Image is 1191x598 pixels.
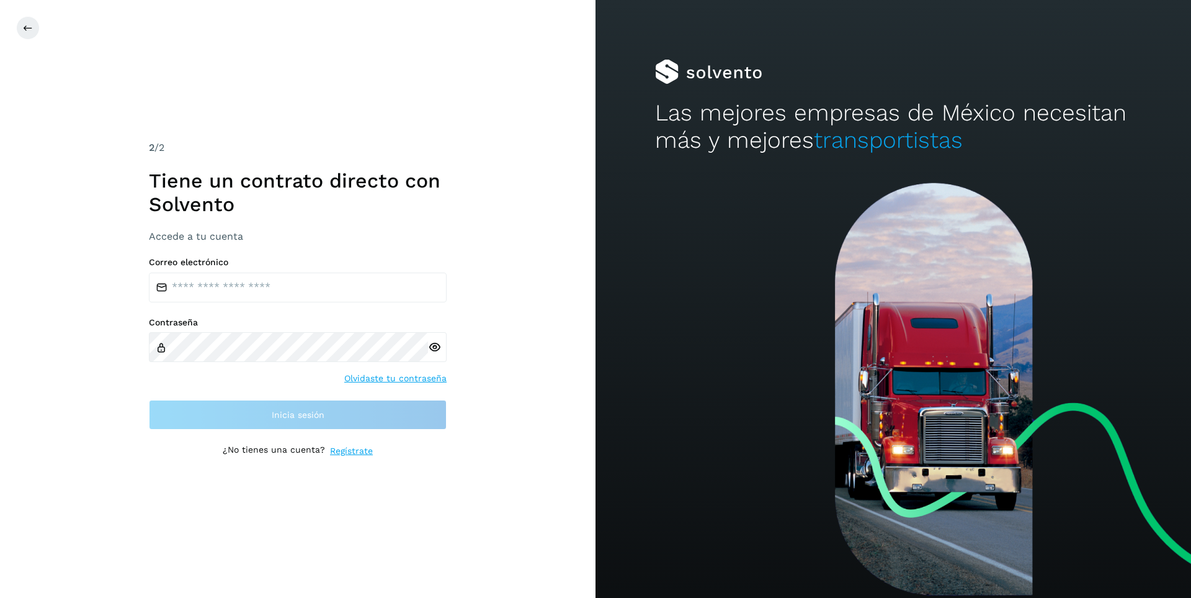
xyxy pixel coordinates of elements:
[149,142,154,153] span: 2
[330,445,373,458] a: Regístrate
[272,410,324,419] span: Inicia sesión
[655,99,1131,155] h2: Las mejores empresas de México necesitan más y mejores
[149,230,447,242] h3: Accede a tu cuenta
[149,257,447,268] label: Correo electrónico
[814,127,963,153] span: transportistas
[149,400,447,430] button: Inicia sesión
[149,317,447,328] label: Contraseña
[223,445,325,458] p: ¿No tienes una cuenta?
[149,169,447,217] h1: Tiene un contrato directo con Solvento
[344,372,447,385] a: Olvidaste tu contraseña
[149,140,447,155] div: /2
